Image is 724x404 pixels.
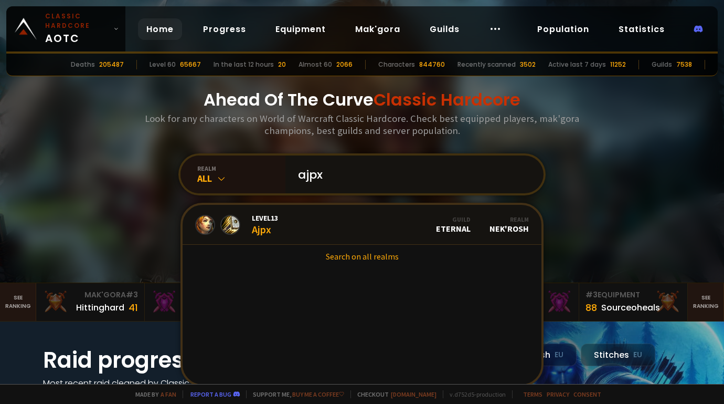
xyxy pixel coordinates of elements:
div: 7538 [676,60,692,69]
div: All [197,172,285,184]
div: Nek'Rosh [489,215,529,234]
div: 205487 [99,60,124,69]
span: Made by [129,390,176,398]
small: EU [633,350,642,360]
div: Eternal [436,215,471,234]
span: v. d752d5 - production [443,390,506,398]
div: Recently scanned [457,60,516,69]
a: Population [529,18,598,40]
div: Mak'Gora [151,289,247,301]
a: Search on all realms [183,245,541,268]
div: 844760 [419,60,445,69]
h1: Ahead Of The Curve [204,87,520,112]
h1: Raid progress [43,344,253,377]
span: Checkout [350,390,436,398]
small: Classic Hardcore [45,12,109,30]
div: Stitches [581,344,655,366]
a: Seeranking [688,283,724,321]
span: # 3 [126,289,138,300]
div: Guilds [652,60,672,69]
div: Realm [489,215,529,223]
a: Progress [195,18,254,40]
a: Consent [573,390,601,398]
a: #3Equipment88Sourceoheals [579,283,688,321]
small: EU [555,350,563,360]
span: AOTC [45,12,109,46]
a: a fan [161,390,176,398]
h3: Look for any characters on World of Warcraft Classic Hardcore. Check best equipped players, mak'g... [141,112,583,137]
h4: Most recent raid cleaned by Classic Hardcore guilds [43,377,253,403]
div: 2066 [336,60,353,69]
span: Classic Hardcore [374,88,520,111]
div: Equipment [585,289,681,301]
a: Level13AjpxGuildEternalRealmNek'Rosh [183,205,541,245]
div: Almost 60 [299,60,332,69]
div: Characters [378,60,415,69]
input: Search a character... [292,156,531,193]
span: Level 13 [252,213,278,223]
div: 3502 [520,60,536,69]
a: Report a bug [190,390,231,398]
a: Mak'Gora#3Hittinghard41 [36,283,145,321]
a: Home [138,18,182,40]
div: Level 60 [150,60,176,69]
a: Mak'Gora#2Rivench100 [145,283,253,321]
div: Guild [436,215,471,223]
span: # 3 [585,289,598,300]
a: Buy me a coffee [292,390,344,398]
a: Classic HardcoreAOTC [6,6,125,51]
div: realm [197,164,285,172]
div: Sourceoheals [601,301,660,314]
a: [DOMAIN_NAME] [391,390,436,398]
div: 65667 [180,60,201,69]
div: In the last 12 hours [214,60,274,69]
a: Statistics [610,18,673,40]
div: Mak'Gora [42,289,138,301]
div: 11252 [610,60,626,69]
span: Support me, [246,390,344,398]
div: 41 [129,301,138,315]
a: Terms [523,390,542,398]
div: Hittinghard [76,301,124,314]
div: 20 [278,60,286,69]
a: Privacy [547,390,569,398]
div: Deaths [71,60,95,69]
a: Mak'gora [347,18,409,40]
a: Equipment [267,18,334,40]
div: Ajpx [252,213,278,236]
div: Active last 7 days [548,60,606,69]
a: Guilds [421,18,468,40]
div: 88 [585,301,597,315]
